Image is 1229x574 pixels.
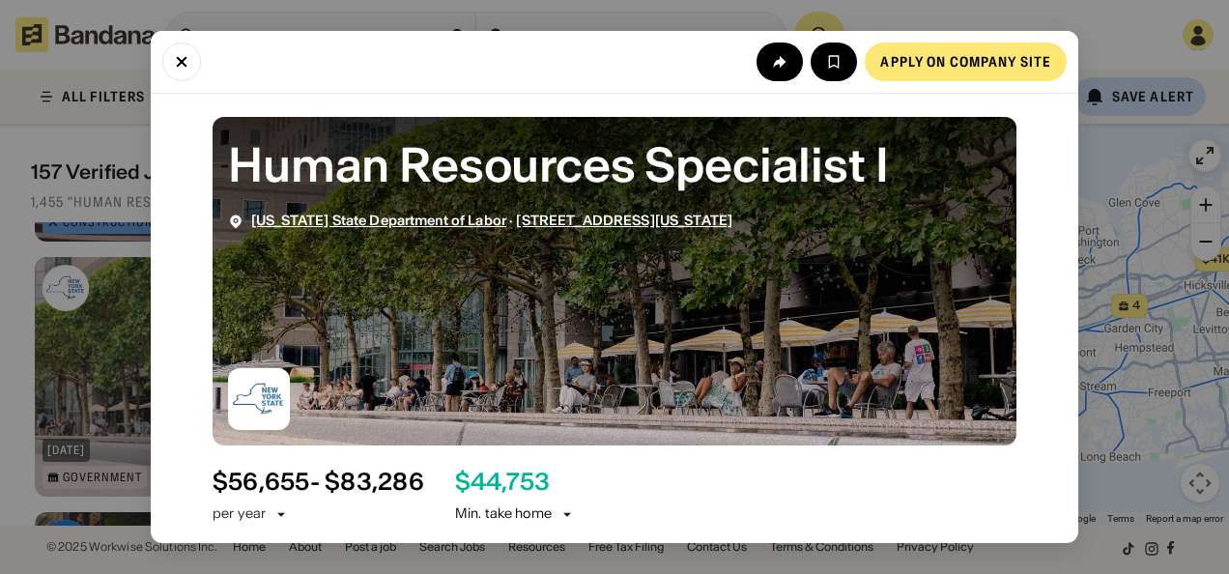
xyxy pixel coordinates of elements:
button: Close [162,43,201,81]
div: · [251,213,732,229]
img: New York State Department of Labor logo [228,368,290,430]
div: $ 56,655 - $83,286 [213,469,424,497]
div: $ 44,753 [455,469,551,497]
div: Apply on company site [880,55,1051,69]
span: [STREET_ADDRESS][US_STATE] [516,212,732,229]
div: Human Resources Specialist I [228,132,1001,197]
span: [US_STATE] State Department of Labor [251,212,506,229]
div: per year [213,504,266,524]
div: Min. take home [455,504,575,524]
